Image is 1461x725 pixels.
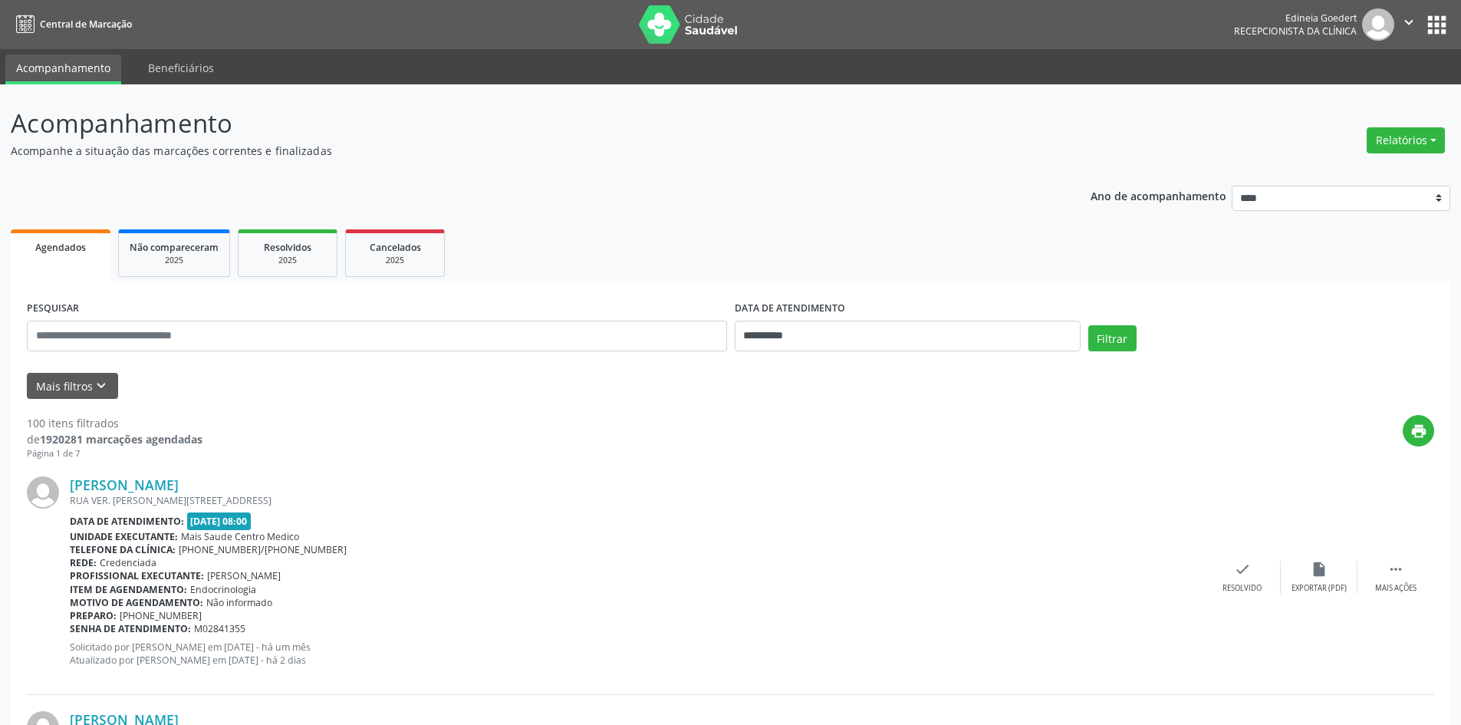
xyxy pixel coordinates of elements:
label: PESQUISAR [27,297,79,321]
span: Mais Saude Centro Medico [181,530,299,543]
div: Página 1 de 7 [27,447,202,460]
p: Solicitado por [PERSON_NAME] em [DATE] - há um mês Atualizado por [PERSON_NAME] em [DATE] - há 2 ... [70,641,1204,667]
b: Item de agendamento: [70,583,187,596]
span: Resolvidos [264,241,311,254]
div: Resolvido [1222,583,1262,594]
span: [PERSON_NAME] [207,569,281,582]
i:  [1400,14,1417,31]
i: keyboard_arrow_down [93,377,110,394]
a: Acompanhamento [5,54,121,84]
a: Beneficiários [137,54,225,81]
b: Preparo: [70,609,117,622]
button: Relatórios [1367,127,1445,153]
a: [PERSON_NAME] [70,476,179,493]
span: Credenciada [100,556,156,569]
div: 2025 [357,255,433,266]
b: Telefone da clínica: [70,543,176,556]
b: Profissional executante: [70,569,204,582]
p: Acompanhamento [11,104,1018,143]
button:  [1394,8,1423,41]
b: Senha de atendimento: [70,622,191,635]
i:  [1387,561,1404,578]
b: Rede: [70,556,97,569]
img: img [27,476,59,509]
i: insert_drive_file [1311,561,1328,578]
span: Recepcionista da clínica [1234,25,1357,38]
div: 2025 [249,255,326,266]
span: Endocrinologia [190,583,256,596]
button: apps [1423,12,1450,38]
a: Central de Marcação [11,12,132,37]
div: Edineia Goedert [1234,12,1357,25]
span: [PHONE_NUMBER]/[PHONE_NUMBER] [179,543,347,556]
div: RUA VER. [PERSON_NAME][STREET_ADDRESS] [70,494,1204,507]
b: Data de atendimento: [70,515,184,528]
span: Não informado [206,596,272,609]
button: Filtrar [1088,325,1137,351]
b: Unidade executante: [70,530,178,543]
div: 100 itens filtrados [27,415,202,431]
span: Cancelados [370,241,421,254]
i: check [1234,561,1251,578]
label: DATA DE ATENDIMENTO [735,297,845,321]
span: Central de Marcação [40,18,132,31]
span: [PHONE_NUMBER] [120,609,202,622]
span: [DATE] 08:00 [187,512,252,530]
span: Não compareceram [130,241,219,254]
div: Exportar (PDF) [1292,583,1347,594]
div: de [27,431,202,447]
span: Agendados [35,241,86,254]
span: M02841355 [194,622,245,635]
div: Mais ações [1375,583,1417,594]
button: Mais filtroskeyboard_arrow_down [27,373,118,400]
img: img [1362,8,1394,41]
p: Ano de acompanhamento [1091,186,1226,205]
div: 2025 [130,255,219,266]
i: print [1410,423,1427,440]
button: print [1403,415,1434,447]
b: Motivo de agendamento: [70,596,203,609]
p: Acompanhe a situação das marcações correntes e finalizadas [11,143,1018,159]
strong: 1920281 marcações agendadas [40,432,202,447]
